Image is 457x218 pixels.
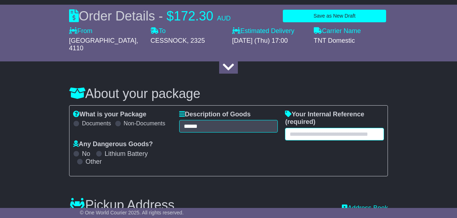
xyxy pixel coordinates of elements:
label: Estimated Delivery [232,27,307,35]
button: Save as New Draft [283,10,386,22]
span: AUD [217,15,231,22]
span: © One World Courier 2025. All rights reserved. [80,210,184,215]
label: From [69,27,92,35]
h3: Pickup Address [69,198,175,212]
label: Lithium Battery [105,150,148,158]
label: Any Dangerous Goods? [73,140,153,148]
label: Other [86,158,102,166]
span: , 2325 [187,37,205,44]
label: What is your Package [73,111,146,119]
label: No [82,150,90,158]
label: Documents [82,120,111,127]
label: To [150,27,166,35]
h3: About your package [69,87,388,101]
span: $ [167,9,174,23]
span: , 4110 [69,37,138,52]
div: [DATE] (Thu) 17:00 [232,37,307,45]
span: CESSNOCK [150,37,187,44]
label: Non-Documents [124,120,166,127]
span: 172.30 [174,9,213,23]
span: [GEOGRAPHIC_DATA] [69,37,136,44]
label: Your Internal Reference (required) [285,111,384,126]
label: Description of Goods [179,111,251,119]
label: Carrier Name [314,27,361,35]
div: TNT Domestic [314,37,388,45]
div: Order Details - [69,8,231,24]
a: Address Book [342,204,388,212]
